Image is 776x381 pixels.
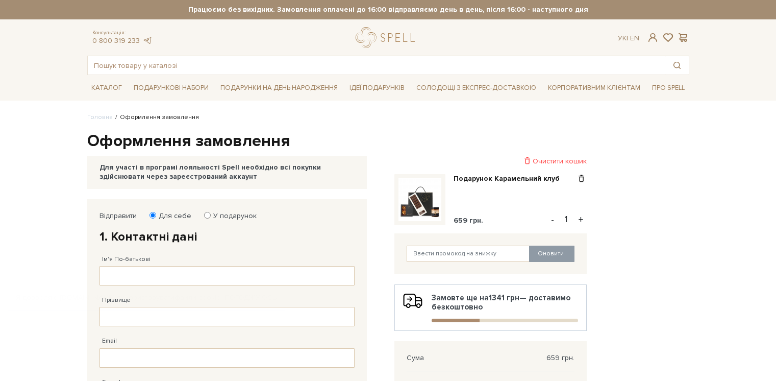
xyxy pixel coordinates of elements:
[547,212,558,227] button: -
[92,36,140,45] a: 0 800 319 233
[412,79,540,97] a: Солодощі з експрес-доставкою
[454,174,567,183] a: Подарунок Карамельний клуб
[407,353,424,363] span: Сума
[398,178,441,221] img: Подарунок Карамельний клуб
[99,229,355,245] h2: 1. Контактні дані
[204,212,211,219] input: У подарунок
[174,293,221,302] a: файли cookie
[149,212,156,219] input: Для себе
[102,255,151,264] label: Ім'я По-батькові
[152,211,191,221] label: Для себе
[92,30,153,36] span: Консультація:
[87,5,689,14] strong: Працюємо без вихідних. Замовлення оплачені до 16:00 відправляємо день в день, після 16:00 - насту...
[8,293,285,302] div: Я дозволяю [DOMAIN_NAME] використовувати
[356,27,419,48] a: logo
[648,80,689,96] a: Про Spell
[102,337,117,346] label: Email
[99,211,137,221] label: Відправити
[216,80,342,96] a: Подарунки на День народження
[224,293,277,302] a: Погоджуюсь
[207,211,257,221] label: У подарунок
[546,353,574,363] span: 659 грн.
[529,246,574,262] button: Оновити
[665,56,689,75] button: Пошук товару у каталозі
[454,216,483,225] span: 659 грн.
[544,80,644,96] a: Корпоративним клієнтам
[630,34,639,42] a: En
[394,156,587,166] div: Очистити кошик
[345,80,409,96] a: Ідеї подарунків
[627,34,628,42] span: |
[403,293,578,322] div: Замовте ще на — доставимо безкоштовно
[575,212,587,227] button: +
[88,56,665,75] input: Пошук товару у каталозі
[407,246,530,262] input: Ввести промокод на знижку
[87,113,113,121] a: Головна
[142,36,153,45] a: telegram
[99,163,355,181] div: Для участі в програмі лояльності Spell необхідно всі покупки здійснювати через зареєстрований акк...
[87,80,126,96] a: Каталог
[618,34,639,43] div: Ук
[489,293,519,302] b: 1341 грн
[113,113,199,122] li: Оформлення замовлення
[87,131,689,152] h1: Оформлення замовлення
[130,80,213,96] a: Подарункові набори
